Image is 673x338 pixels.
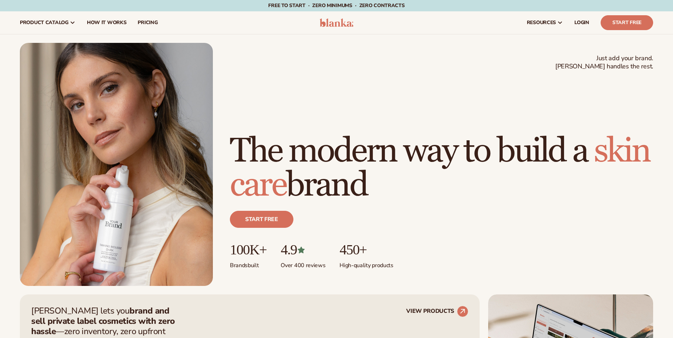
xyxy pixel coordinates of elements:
[555,54,653,71] span: Just add your brand. [PERSON_NAME] handles the rest.
[340,258,393,269] p: High-quality products
[569,11,595,34] a: LOGIN
[230,258,266,269] p: Brands built
[268,2,404,9] span: Free to start · ZERO minimums · ZERO contracts
[320,18,353,27] img: logo
[20,43,213,286] img: Female holding tanning mousse.
[230,211,293,228] a: Start free
[574,20,589,26] span: LOGIN
[230,134,653,202] h1: The modern way to build a brand
[138,20,158,26] span: pricing
[31,305,175,337] strong: brand and sell private label cosmetics with zero hassle
[406,306,468,317] a: VIEW PRODUCTS
[649,314,666,331] iframe: Intercom live chat
[281,242,325,258] p: 4.9
[340,242,393,258] p: 450+
[132,11,163,34] a: pricing
[527,20,556,26] span: resources
[230,242,266,258] p: 100K+
[601,15,653,30] a: Start Free
[521,11,569,34] a: resources
[87,20,127,26] span: How It Works
[14,11,81,34] a: product catalog
[281,258,325,269] p: Over 400 reviews
[230,130,650,206] span: skin care
[81,11,132,34] a: How It Works
[20,20,68,26] span: product catalog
